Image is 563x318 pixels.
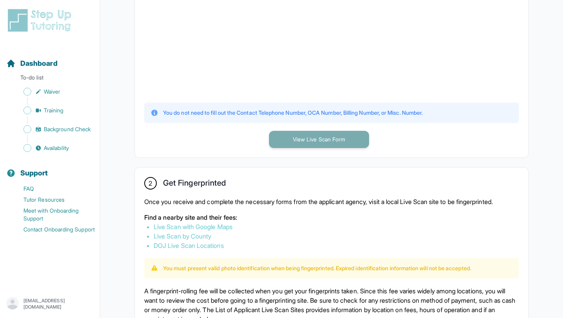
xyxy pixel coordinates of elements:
a: Background Check [6,124,100,135]
span: Dashboard [20,58,57,69]
button: Support [3,155,97,182]
h2: Get Fingerprinted [163,178,226,191]
a: Availability [6,143,100,154]
a: Dashboard [6,58,57,69]
p: [EMAIL_ADDRESS][DOMAIN_NAME] [23,298,93,310]
span: Availability [44,144,69,152]
p: To-do list [3,74,97,85]
span: Background Check [44,125,91,133]
a: Meet with Onboarding Support [6,205,100,224]
p: You must present valid photo identification when being fingerprinted. Expired identification info... [163,264,471,272]
span: 2 [149,179,152,188]
p: Find a nearby site and their fees: [144,213,519,222]
img: logo [6,8,76,33]
a: Live Scan with Google Maps [154,223,233,231]
a: Live Scan by County [154,232,211,240]
p: You do not need to fill out the Contact Telephone Number, OCA Number, Billing Number, or Misc. Nu... [163,109,423,117]
a: View Live Scan Form [269,135,369,143]
button: Dashboard [3,45,97,72]
a: Tutor Resources [6,194,100,205]
p: Once you receive and complete the necessary forms from the applicant agency, visit a local Live S... [144,197,519,206]
a: Training [6,105,100,116]
span: Waiver [44,88,60,96]
a: DOJ Live Scan Locations [154,242,224,249]
span: Support [20,168,48,179]
a: Contact Onboarding Support [6,224,100,235]
span: Training [44,107,64,114]
a: Waiver [6,86,100,97]
button: [EMAIL_ADDRESS][DOMAIN_NAME] [6,297,93,311]
button: View Live Scan Form [269,131,369,148]
a: FAQ [6,183,100,194]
